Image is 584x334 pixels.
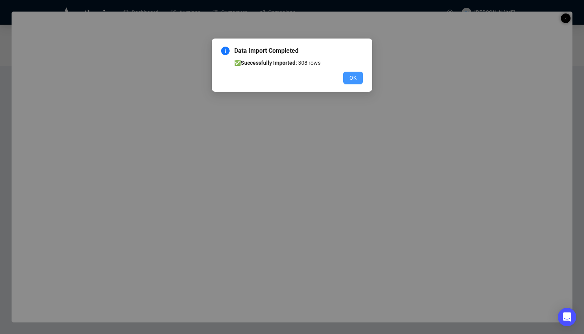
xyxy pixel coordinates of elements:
[221,47,230,55] span: info-circle
[241,60,297,66] b: Successfully Imported:
[349,74,357,82] span: OK
[234,59,363,67] li: ✅ 308 rows
[558,308,576,326] div: Open Intercom Messenger
[343,72,363,84] button: OK
[234,46,363,55] span: Data Import Completed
